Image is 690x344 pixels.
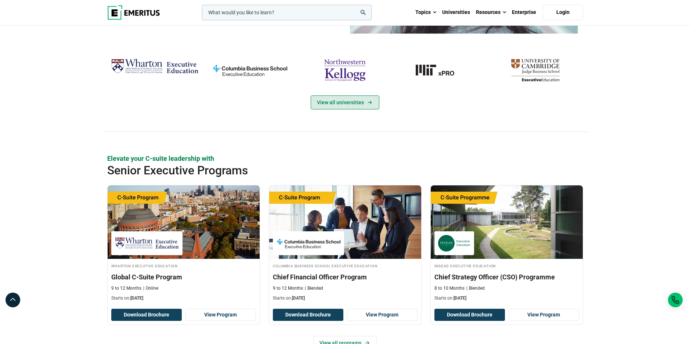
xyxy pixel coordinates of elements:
p: 8 to 10 Months [434,285,465,292]
button: Download Brochure [273,309,343,321]
button: Download Brochure [434,309,505,321]
a: Leadership Course by Wharton Executive Education - September 24, 2025 Wharton Executive Education... [108,185,260,305]
span: [DATE] [292,296,305,301]
p: 9 to 12 Months [111,285,141,292]
p: Blended [305,285,323,292]
p: Online [143,285,158,292]
a: Leadership Course by INSEAD Executive Education - October 14, 2025 INSEAD Executive Education INS... [431,185,583,305]
button: Download Brochure [111,309,182,321]
img: columbia-business-school [206,56,294,84]
img: MIT xPRO [396,56,484,84]
img: Wharton Executive Education [115,235,179,251]
a: View Program [185,309,256,321]
img: Wharton Executive Education [111,56,199,77]
span: [DATE] [454,296,466,301]
p: Blended [466,285,485,292]
img: northwestern-kellogg [301,56,389,84]
a: View Program [509,309,579,321]
a: View Universities [311,95,379,109]
img: Columbia Business School Executive Education [277,235,340,251]
span: [DATE] [130,296,143,301]
p: 9 to 12 Months [273,285,303,292]
img: Chief Financial Officer Program | Online Finance Course [269,185,421,259]
h4: Columbia Business School Executive Education [273,262,418,269]
img: Global C-Suite Program | Online Leadership Course [108,185,260,259]
h3: Chief Strategy Officer (CSO) Programme [434,272,579,282]
h4: Wharton Executive Education [111,262,256,269]
h2: Senior Executive Programs [107,163,535,178]
a: Finance Course by Columbia Business School Executive Education - September 29, 2025 Columbia Busi... [269,185,421,305]
h3: Chief Financial Officer Program [273,272,418,282]
p: Starts on: [111,295,256,301]
a: Login [543,5,583,20]
a: MIT-xPRO [396,56,484,84]
h3: Global C-Suite Program [111,272,256,282]
img: Chief Strategy Officer (CSO) Programme | Online Leadership Course [431,185,583,259]
a: View Program [347,309,418,321]
p: Starts on: [273,295,418,301]
input: woocommerce-product-search-field-0 [202,5,372,20]
img: cambridge-judge-business-school [491,56,579,84]
img: INSEAD Executive Education [438,235,470,251]
h4: INSEAD Executive Education [434,262,579,269]
p: Elevate your C-suite leadership with [107,154,583,163]
p: Starts on: [434,295,579,301]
